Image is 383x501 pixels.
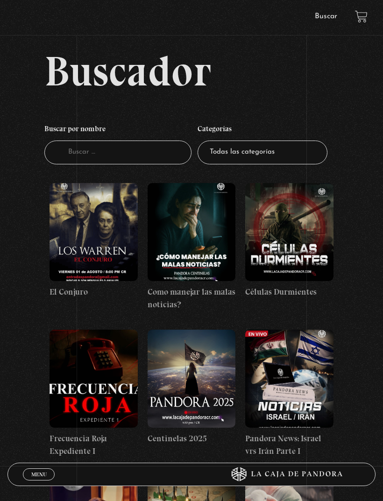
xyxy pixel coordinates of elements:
[148,183,236,311] a: Como manejar las malas noticias?
[50,330,138,458] a: Frecuencia Roja Expediente I
[28,480,50,486] span: Cerrar
[148,286,236,311] h4: Como manejar las malas noticias?
[44,120,191,141] h4: Buscar por nombre
[50,432,138,458] h4: Frecuencia Roja Expediente I
[355,10,368,23] a: View your shopping cart
[198,120,327,141] h4: Categorías
[245,183,333,298] a: Células Durmientes
[44,50,376,92] h2: Buscador
[315,13,337,20] a: Buscar
[245,330,333,458] a: Pandora News: Israel vrs Irán Parte I
[50,183,138,298] a: El Conjuro
[148,330,236,445] a: Centinelas 2025
[148,432,236,445] h4: Centinelas 2025
[31,472,47,477] span: Menu
[245,432,333,458] h4: Pandora News: Israel vrs Irán Parte I
[245,286,333,298] h4: Células Durmientes
[50,286,138,298] h4: El Conjuro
